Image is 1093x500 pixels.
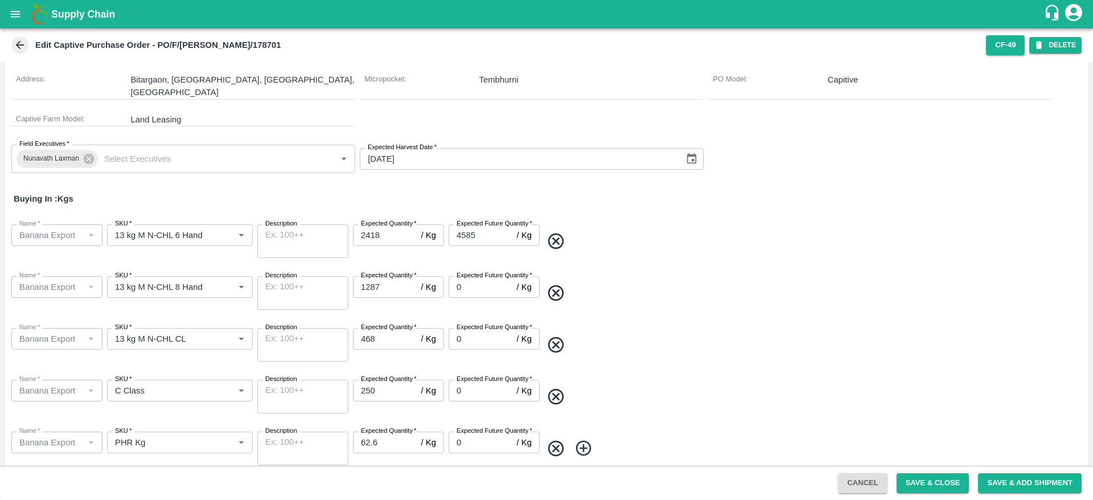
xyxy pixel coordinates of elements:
[457,375,532,384] label: Expected Future Quantity
[479,73,704,86] p: Tembhurni
[1063,2,1084,26] div: account of current user
[517,436,532,449] p: / Kg
[457,427,532,436] label: Expected Future Quantity
[828,73,1053,86] p: Capitive
[353,276,417,298] input: 0.0
[17,153,86,165] span: Nunavath Laxman
[19,427,40,436] label: Name
[234,280,249,294] button: Open
[368,143,437,152] label: Expected Harvest Date
[449,224,512,246] input: 0.0
[51,9,115,20] b: Supply Chain
[353,432,417,453] input: 0.0
[517,229,532,241] p: / Kg
[19,323,40,332] label: Name
[421,384,436,397] p: / Kg
[9,187,78,211] h6: Buying In : Kgs
[1043,4,1063,24] div: customer-support
[17,150,98,168] div: Nunavath Laxman
[361,427,417,436] label: Expected Quantity
[19,375,40,384] label: Name
[361,271,417,280] label: Expected Quantity
[681,148,702,170] button: Choose date, selected date is Sep 28, 2025
[897,473,969,493] button: Save & Close
[838,473,887,493] button: Cancel
[15,435,80,450] input: Name
[1029,37,1082,54] button: DELETE
[19,271,40,280] label: Name
[517,384,532,397] p: / Kg
[978,473,1082,493] button: Save & Add Shipment
[115,219,132,228] label: SKU
[457,323,532,332] label: Expected Future Quantity
[130,113,355,126] p: Land Leasing
[449,380,512,401] input: 0.0
[986,35,1025,55] button: CF-49
[234,228,249,243] button: Open
[361,375,417,384] label: Expected Quantity
[457,219,532,228] label: Expected Future Quantity
[2,1,28,27] button: open drawer
[115,375,132,384] label: SKU
[336,151,351,166] button: Open
[115,271,132,280] label: SKU
[130,73,355,99] p: Bitargaon, [GEOGRAPHIC_DATA], [GEOGRAPHIC_DATA], [GEOGRAPHIC_DATA]
[449,276,512,298] input: 0.0
[19,140,69,149] label: Field Executives
[364,73,474,85] h6: Micropocket :
[421,229,436,241] p: / Kg
[110,280,216,294] input: SKU
[234,383,249,398] button: Open
[361,323,417,332] label: Expected Quantity
[361,219,417,228] label: Expected Quantity
[265,323,297,332] label: Description
[353,380,417,401] input: 0.0
[421,333,436,345] p: / Kg
[16,113,126,125] h6: Captive Farm Model :
[35,40,281,50] b: Edit Captive Purchase Order - PO/F/[PERSON_NAME]/178701
[449,432,512,453] input: 0.0
[234,331,249,346] button: Open
[517,281,532,293] p: / Kg
[421,281,436,293] p: / Kg
[265,427,297,436] label: Description
[100,151,318,166] input: Select Executives
[16,73,126,85] h6: Address :
[110,228,216,243] input: SKU
[713,73,823,85] h6: PO Model :
[15,383,80,398] input: Name
[115,427,132,436] label: SKU
[234,435,249,450] button: Open
[28,3,51,26] img: logo
[265,271,297,280] label: Description
[360,148,676,170] input: Select Date
[421,436,436,449] p: / Kg
[449,328,512,350] input: 0.0
[517,333,532,345] p: / Kg
[115,323,132,332] label: SKU
[265,375,297,384] label: Description
[15,228,80,243] input: Name
[15,280,80,294] input: Name
[51,6,1043,22] a: Supply Chain
[110,331,216,346] input: SKU
[19,219,40,228] label: Name
[15,331,80,346] input: Name
[353,224,417,246] input: 0.0
[457,271,532,280] label: Expected Future Quantity
[110,435,216,450] input: SKU
[110,383,216,398] input: SKU
[265,219,297,228] label: Description
[353,328,417,350] input: 0.0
